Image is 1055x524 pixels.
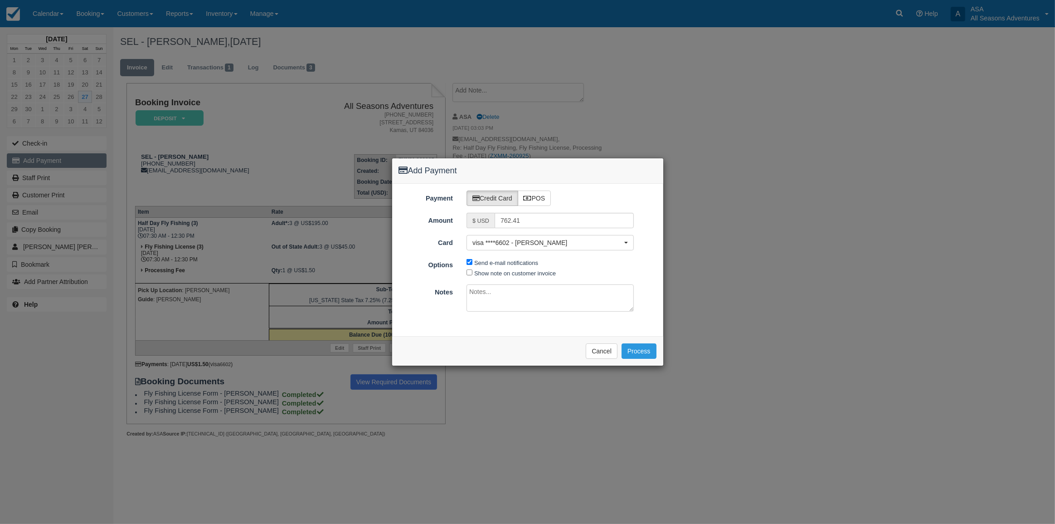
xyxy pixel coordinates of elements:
[467,191,518,206] label: Credit Card
[399,165,656,177] h4: Add Payment
[586,343,617,359] button: Cancel
[392,191,460,203] label: Payment
[392,284,460,297] label: Notes
[392,213,460,225] label: Amount
[392,235,460,248] label: Card
[472,218,489,224] small: $ USD
[474,270,556,277] label: Show note on customer invoice
[495,213,634,228] input: Valid amount required.
[518,191,551,206] label: POS
[622,343,656,359] button: Process
[472,238,622,247] span: visa ****6602 - [PERSON_NAME]
[467,235,634,250] button: visa ****6602 - [PERSON_NAME]
[392,257,460,270] label: Options
[474,260,538,266] label: Send e-mail notifications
